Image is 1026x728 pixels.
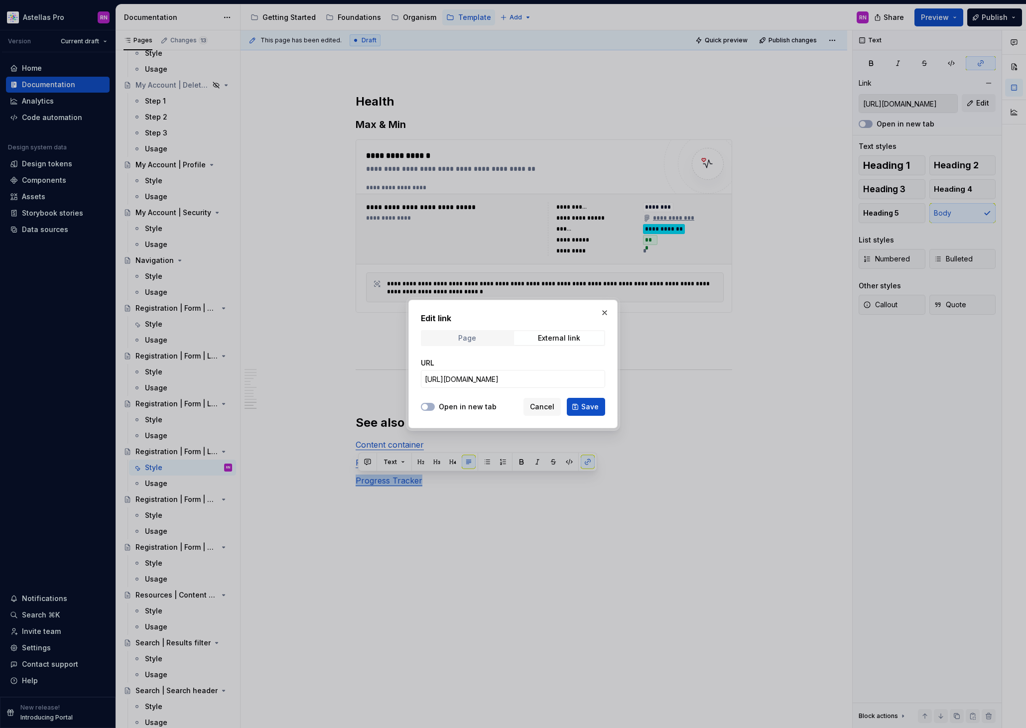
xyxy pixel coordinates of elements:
[530,402,554,412] span: Cancel
[421,358,434,368] label: URL
[421,370,605,388] input: https://
[538,334,580,342] div: External link
[439,402,497,412] label: Open in new tab
[421,312,605,324] h2: Edit link
[567,398,605,416] button: Save
[581,402,599,412] span: Save
[458,334,476,342] div: Page
[523,398,561,416] button: Cancel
